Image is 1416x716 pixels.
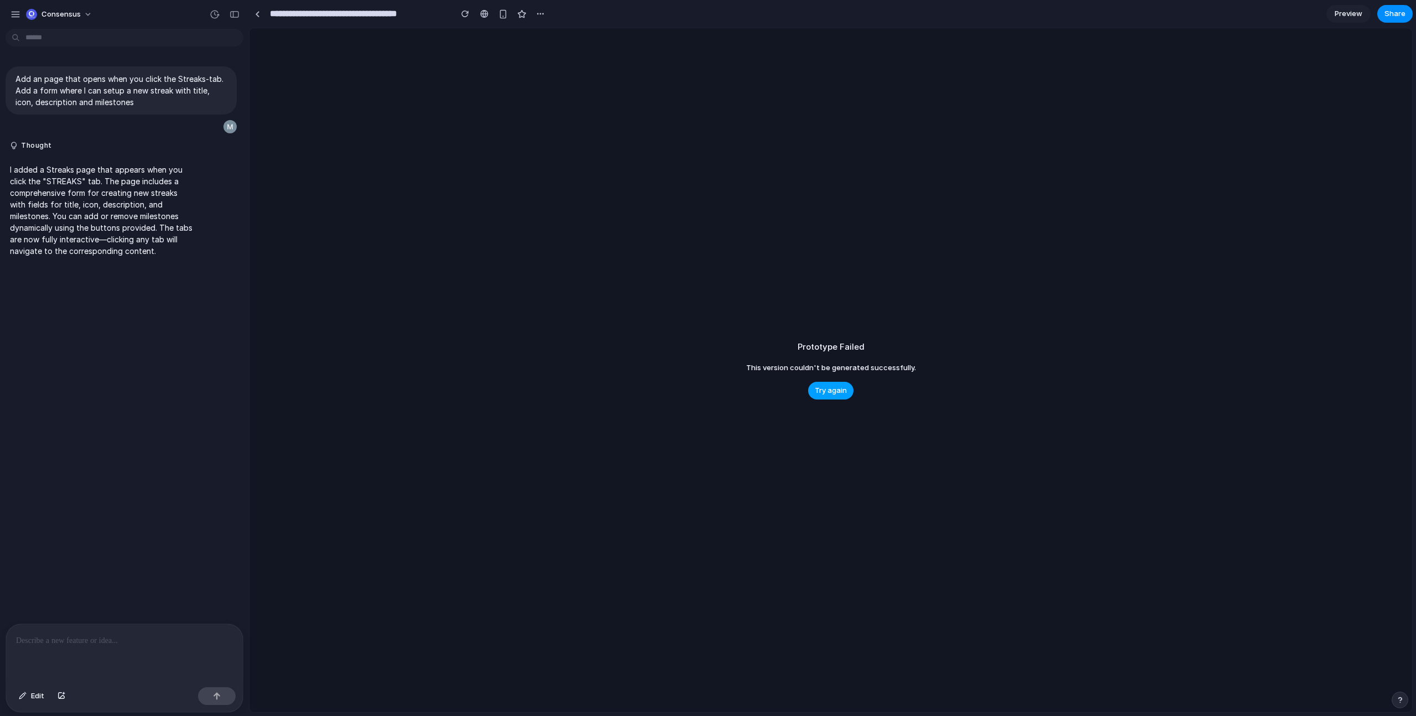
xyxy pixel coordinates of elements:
h2: Prototype Failed [798,341,865,354]
span: Share [1384,8,1405,19]
span: Try again [815,385,847,396]
p: Add an page that opens when you click the Streaks-tab. Add a form where I can setup a new streak ... [15,73,227,108]
span: Consensus [41,9,81,20]
button: Share [1377,5,1413,23]
a: Preview [1326,5,1371,23]
p: I added a Streaks page that appears when you click the "STREAKS" tab. The page includes a compreh... [10,164,195,257]
button: Edit [13,687,50,705]
button: Try again [808,382,853,399]
span: Preview [1335,8,1362,19]
span: Edit [31,691,44,702]
button: Consensus [22,6,98,23]
span: This version couldn't be generated successfully. [746,362,916,373]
